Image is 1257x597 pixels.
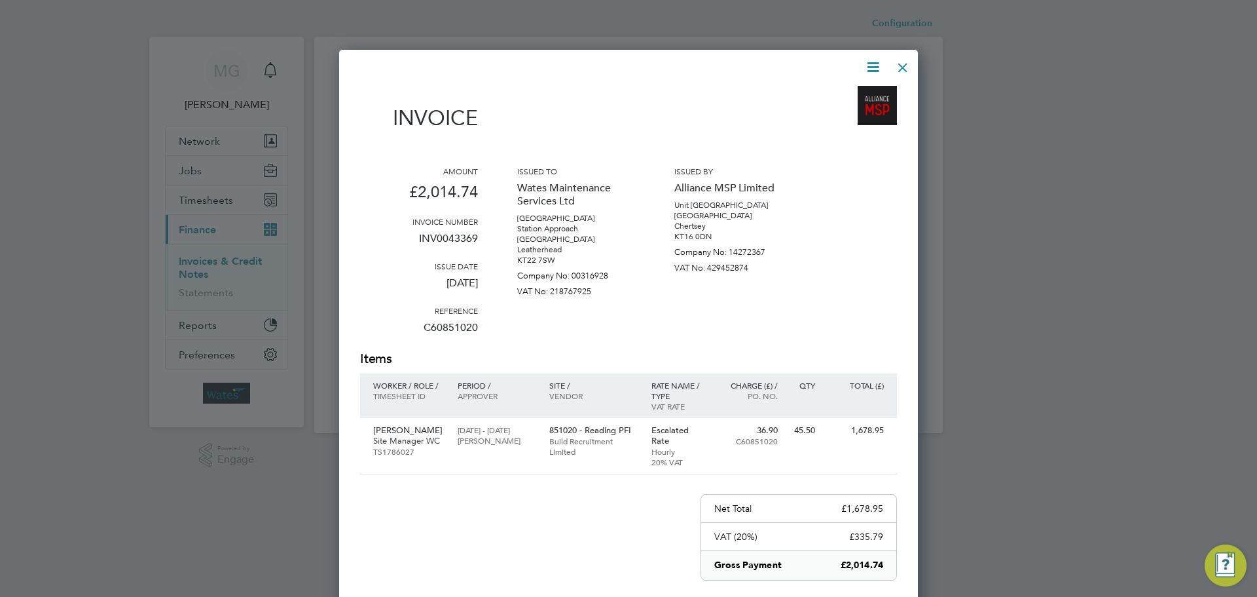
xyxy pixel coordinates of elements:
[360,216,478,227] h3: Invoice number
[651,446,708,457] p: Hourly
[458,425,536,435] p: [DATE] - [DATE]
[517,281,635,297] p: VAT No: 218767925
[714,503,752,514] p: Net Total
[674,210,792,221] p: [GEOGRAPHIC_DATA]
[549,391,638,401] p: Vendor
[714,559,782,572] p: Gross Payment
[674,166,792,176] h3: Issued by
[841,559,883,572] p: £2,014.74
[721,391,778,401] p: Po. No.
[549,380,638,391] p: Site /
[360,316,478,350] p: C60851020
[360,106,478,130] h1: Invoice
[674,200,792,210] p: Unit [GEOGRAPHIC_DATA]
[674,258,792,273] p: VAT No: 429452874
[674,176,792,200] p: Alliance MSP Limited
[517,166,635,176] h3: Issued to
[674,221,792,231] p: Chertsey
[651,425,708,446] p: Escalated Rate
[517,223,635,234] p: Station Approach
[721,380,778,391] p: Charge (£) /
[517,255,635,265] p: KT22 7SW
[360,166,478,176] h3: Amount
[651,401,708,412] p: VAT rate
[517,176,635,213] p: Wates Maintenance Services Ltd
[373,391,445,401] p: Timesheet ID
[373,436,445,446] p: Site Manager WC
[858,86,897,125] img: alliancemsp-logo-remittance.png
[458,380,536,391] p: Period /
[1205,545,1247,587] button: Engage Resource Center
[360,271,478,305] p: [DATE]
[517,265,635,281] p: Company No: 00316928
[549,425,638,436] p: 851020 - Reading PFI
[517,213,635,223] p: [GEOGRAPHIC_DATA]
[828,380,884,391] p: Total (£)
[373,380,445,391] p: Worker / Role /
[651,380,708,401] p: Rate name / type
[791,425,815,436] p: 45.50
[360,176,478,216] p: £2,014.74
[674,242,792,258] p: Company No: 14272367
[517,234,635,244] p: [GEOGRAPHIC_DATA]
[360,227,478,261] p: INV0043369
[373,446,445,457] p: TS1786027
[714,531,757,543] p: VAT (20%)
[674,231,792,242] p: KT16 0DN
[373,425,445,436] p: [PERSON_NAME]
[549,436,638,457] p: Build Recruitment Limited
[828,425,884,436] p: 1,678.95
[517,244,635,255] p: Leatherhead
[458,435,536,446] p: [PERSON_NAME]
[651,457,708,467] p: 20% VAT
[360,350,897,368] h2: Items
[458,391,536,401] p: Approver
[791,380,815,391] p: QTY
[360,261,478,271] h3: Issue date
[721,425,778,436] p: 36.90
[360,305,478,316] h3: Reference
[849,531,883,543] p: £335.79
[721,436,778,446] p: C60851020
[841,503,883,514] p: £1,678.95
